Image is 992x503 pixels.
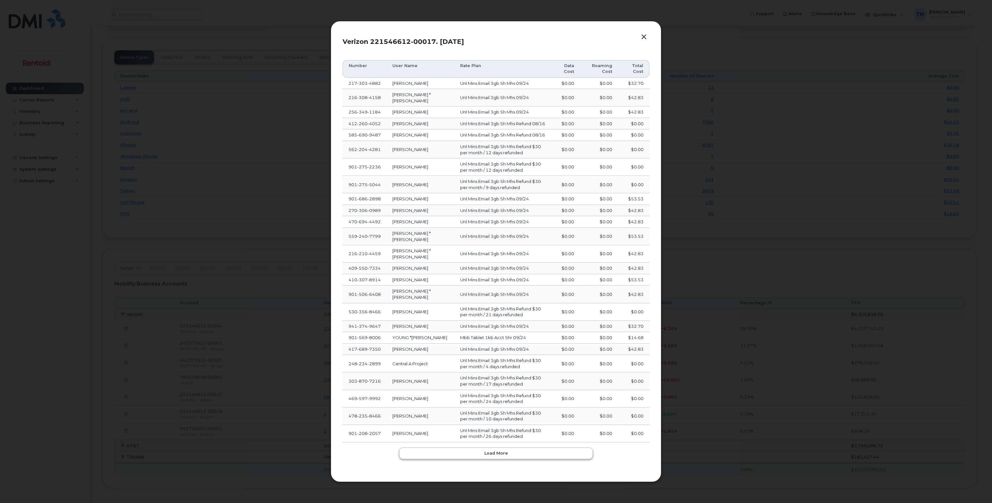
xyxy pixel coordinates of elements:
[580,303,618,321] td: $0.00
[357,324,367,329] span: 374
[460,291,545,297] div: Unl Mins Email 3gb Sh Mhs 09/24
[387,372,454,390] td: [PERSON_NAME]
[387,390,454,407] td: [PERSON_NAME]
[551,390,580,407] td: $0.00
[348,335,381,340] span: 901
[399,448,593,459] button: Load more
[460,306,545,318] div: Unl Mins Email 3gb Sh Mhs Refund $30 per month / 21 days refunded
[357,335,367,340] span: 569
[348,378,381,384] span: 303
[460,410,545,422] div: Unl Mins Email 3gb Sh Mhs Refund $30 per month / 10 days refunded
[580,425,618,442] td: $0.00
[367,431,381,436] span: 2057
[618,425,649,442] td: $0.00
[551,321,580,332] td: $0.00
[580,372,618,390] td: $0.00
[357,413,367,418] span: 235
[348,309,381,314] span: 530
[367,324,381,329] span: 9647
[964,475,987,498] iframe: Messenger Launcher
[367,335,381,340] span: 8006
[348,431,381,436] span: 901
[357,347,367,352] span: 689
[484,450,508,456] span: Load more
[357,378,367,384] span: 870
[618,303,649,321] td: $0.00
[580,407,618,425] td: $0.00
[580,286,618,303] td: $0.00
[387,355,454,372] td: Central A Project
[387,407,454,425] td: [PERSON_NAME]
[618,286,649,303] td: $42.83
[618,344,649,355] td: $42.83
[367,396,381,401] span: 9992
[618,332,649,344] td: $14.68
[460,357,545,369] div: Unl Mins Email 3gb Sh Mhs Refund $30 per month / 4 days refunded
[618,390,649,407] td: $0.00
[460,335,545,341] div: Mbb Tablet 1kb Acct Shr 09/24
[460,323,545,329] div: Unl Mins Email 3gb Sh Mhs 09/24
[580,344,618,355] td: $0.00
[580,332,618,344] td: $0.00
[551,286,580,303] td: $0.00
[618,372,649,390] td: $0.00
[618,321,649,332] td: $32.70
[618,355,649,372] td: $0.00
[348,347,381,352] span: 417
[367,378,381,384] span: 7216
[367,309,381,314] span: 8466
[357,431,367,436] span: 208
[387,303,454,321] td: [PERSON_NAME]
[580,321,618,332] td: $0.00
[348,396,381,401] span: 469
[387,332,454,344] td: YOUNG *[PERSON_NAME]
[357,396,367,401] span: 597
[367,361,381,366] span: 2899
[367,347,381,352] span: 7350
[460,346,545,352] div: Unl Mins Email 3gb Sh Mhs 09/24
[551,344,580,355] td: $0.00
[387,286,454,303] td: [PERSON_NAME] *[PERSON_NAME]
[580,390,618,407] td: $0.00
[618,407,649,425] td: $0.00
[551,372,580,390] td: $0.00
[460,393,545,405] div: Unl Mins Email 3gb Sh Mhs Refund $30 per month / 24 days refunded
[460,375,545,387] div: Unl Mins Email 3gb Sh Mhs Refund $30 per month / 17 days refunded
[348,413,381,418] span: 478
[387,425,454,442] td: [PERSON_NAME]
[387,344,454,355] td: [PERSON_NAME]
[551,425,580,442] td: $0.00
[387,321,454,332] td: [PERSON_NAME]
[367,413,381,418] span: 8466
[348,361,381,366] span: 248
[460,428,545,439] div: Unl Mins Email 3gb Sh Mhs Refund $30 per month / 26 days refunded
[580,355,618,372] td: $0.00
[357,309,367,314] span: 356
[551,407,580,425] td: $0.00
[357,361,367,366] span: 234
[348,324,381,329] span: 941
[551,332,580,344] td: $0.00
[551,303,580,321] td: $0.00
[551,355,580,372] td: $0.00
